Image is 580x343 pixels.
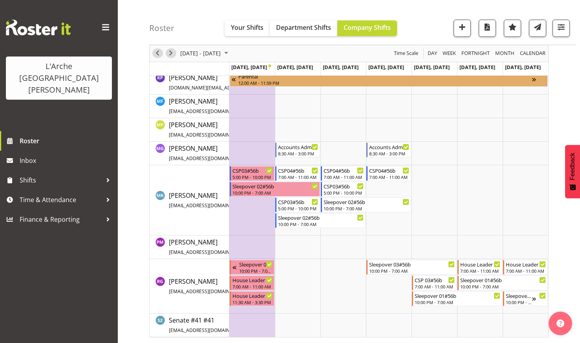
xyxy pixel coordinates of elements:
div: Rob Goulton"s event - Sleepover 01#56b Begin From Sunday, October 26, 2025 at 10:00:00 PM GMT+13:... [230,260,274,275]
span: [DATE] - [DATE] [179,49,221,58]
span: [PERSON_NAME] [169,73,314,91]
span: Company Shifts [344,23,391,32]
div: Sleepover 02#56b [278,213,364,221]
div: Michelle Gillard"s event - Accounts Admin Begin From Tuesday, October 28, 2025 at 8:30:00 AM GMT+... [275,142,320,157]
div: CSP03#56b [324,182,364,190]
span: [EMAIL_ADDRESS][DOMAIN_NAME] [169,108,247,115]
button: Fortnight [460,49,491,58]
td: Michelle Gillard resource [150,142,229,165]
div: 10:00 PM - 7:00 AM [232,190,318,196]
div: Michelle Gillard"s event - Accounts Admin Begin From Thursday, October 30, 2025 at 8:30:00 AM GMT... [366,142,411,157]
td: Melissa Fry resource [150,95,229,118]
span: [EMAIL_ADDRESS][DOMAIN_NAME] [169,131,247,138]
div: Michelle Kohnen"s event - CSP03#56b Begin From Tuesday, October 28, 2025 at 5:00:00 PM GMT+13:00 ... [275,197,320,212]
span: [PERSON_NAME] [169,238,315,256]
div: 10:00 PM - 7:00 AM [506,299,532,305]
div: CSP04#56b [278,166,318,174]
button: October 2025 [179,49,232,58]
span: [DATE], [DATE] [277,64,313,71]
div: Rob Goulton"s event - House Leader 03#56b Begin From Sunday, November 2, 2025 at 7:00:00 AM GMT+1... [503,260,548,275]
div: previous period [151,45,164,62]
button: Month [519,49,547,58]
span: [DATE], [DATE] [414,64,450,71]
a: [PERSON_NAME][EMAIL_ADDRESS][DOMAIN_NAME] [169,120,281,139]
a: [PERSON_NAME][EMAIL_ADDRESS][DOMAIN_NAME] [169,144,278,162]
span: Department Shifts [276,23,331,32]
a: [PERSON_NAME][EMAIL_ADDRESS][DOMAIN_NAME][PERSON_NAME] [169,237,315,256]
td: Michelle Kohnen resource [150,165,229,235]
button: Timeline Week [441,49,457,58]
div: Accounts Admin [369,143,409,151]
div: 7:00 AM - 11:00 AM [232,283,273,290]
div: House Leader 03#56b [506,260,546,268]
div: next period [164,45,177,62]
div: 5:00 PM - 10:00 PM [278,205,318,212]
h4: Roster [149,24,174,33]
a: [PERSON_NAME][EMAIL_ADDRESS][DOMAIN_NAME] [169,277,278,296]
button: Filter Shifts [553,20,570,37]
span: [EMAIL_ADDRESS][DOMAIN_NAME] [169,288,247,295]
div: CSP03#56b [278,198,318,206]
a: Senate #41 #41[EMAIL_ADDRESS][DOMAIN_NAME][PERSON_NAME] [169,316,315,334]
span: calendar [519,49,546,58]
div: Rob Goulton"s event - House Leader 02#56b Begin From Saturday, November 1, 2025 at 7:00:00 AM GMT... [457,260,502,275]
td: Krishnaben Patel resource [150,71,229,95]
div: Rob Goulton"s event - House Leader 04#56b Begin From Monday, October 27, 2025 at 11:30:00 AM GMT+... [230,291,274,306]
div: 8:30 AM - 3:00 PM [278,150,318,157]
span: Feedback [569,153,576,180]
div: Michelle Kohnen"s event - Sleepover 02#56b Begin From Monday, October 27, 2025 at 10:00:00 PM GMT... [230,182,320,197]
span: Finance & Reporting [20,213,102,225]
span: Time & Attendance [20,194,102,206]
div: 7:00 AM - 11:00 AM [415,283,455,290]
div: House Leader 04#56b [232,276,273,284]
span: Fortnight [461,49,490,58]
button: Your Shifts [225,20,270,36]
div: Michelle Kohnen"s event - Sleepover 02#56b Begin From Wednesday, October 29, 2025 at 10:00:00 PM ... [321,197,411,212]
div: Michelle Kohnen"s event - CSP04#56b Begin From Tuesday, October 28, 2025 at 7:00:00 AM GMT+13:00 ... [275,166,320,181]
div: CSP03#56b [232,166,273,174]
img: Rosterit website logo [6,20,71,35]
button: Department Shifts [270,20,337,36]
div: 12:00 AM - 11:59 PM [238,80,532,86]
div: 5:00 PM - 10:00 PM [232,174,273,180]
img: help-xxl-2.png [556,319,564,327]
div: House Leader 04#56b [232,292,273,299]
button: Send a list of all shifts for the selected filtered period to all rostered employees. [529,20,546,37]
button: Company Shifts [337,20,397,36]
div: Rob Goulton"s event - Sleepover 01#56b Begin From Sunday, November 2, 2025 at 10:00:00 PM GMT+13:... [503,291,548,306]
div: Sleepover 03#56b [369,260,455,268]
span: Roster [20,135,114,147]
div: 11:30 AM - 3:30 PM [232,299,273,305]
td: Mia Parr resource [150,118,229,142]
td: Senate #41 #41 resource [150,314,229,337]
div: 7:00 AM - 11:00 AM [324,174,364,180]
div: Michelle Kohnen"s event - CSP04#56b Begin From Wednesday, October 29, 2025 at 7:00:00 AM GMT+13:0... [321,166,366,181]
div: Michelle Kohnen"s event - CSP03#56b Begin From Monday, October 27, 2025 at 5:00:00 PM GMT+13:00 E... [230,166,274,181]
div: 5:00 PM - 10:00 PM [324,190,364,196]
div: L'Arche [GEOGRAPHIC_DATA][PERSON_NAME] [14,60,104,96]
div: 7:00 AM - 11:00 AM [278,174,318,180]
div: Rob Goulton"s event - Sleepover 01#56b Begin From Saturday, November 1, 2025 at 10:00:00 PM GMT+1... [457,275,548,290]
div: Rob Goulton"s event - Sleepover 03#56b Begin From Thursday, October 30, 2025 at 10:00:00 PM GMT+1... [366,260,457,275]
td: Rob Goulton resource [150,259,229,314]
span: [DATE], [DATE] [459,64,495,71]
button: Previous [152,49,163,58]
div: Sleepover 01#56b [239,260,273,268]
div: Rob Goulton"s event - Sleepover 01#56b Begin From Friday, October 31, 2025 at 10:00:00 PM GMT+13:... [412,291,502,306]
button: Next [166,49,176,58]
span: [PERSON_NAME] [169,144,278,162]
button: Feedback - Show survey [565,145,580,198]
button: Timeline Month [494,49,516,58]
span: [EMAIL_ADDRESS][DOMAIN_NAME][PERSON_NAME] [169,327,284,334]
div: Rob Goulton"s event - CSP 03#56b Begin From Friday, October 31, 2025 at 7:00:00 AM GMT+13:00 Ends... [412,275,457,290]
td: Priyadharshini Mani resource [150,235,229,259]
span: [DATE], [DATE] [368,64,404,71]
div: 10:00 PM - 7:00 AM [324,205,409,212]
span: [PERSON_NAME] [169,120,281,139]
div: 8:30 AM - 3:00 PM [369,150,409,157]
div: Parental [238,72,532,80]
span: Day [427,49,438,58]
div: Michelle Kohnen"s event - Sleepover 02#56b Begin From Tuesday, October 28, 2025 at 10:00:00 PM GM... [275,213,366,228]
span: Your Shifts [231,23,263,32]
div: Michelle Kohnen"s event - CSP03#56b Begin From Wednesday, October 29, 2025 at 5:00:00 PM GMT+13:0... [321,182,366,197]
